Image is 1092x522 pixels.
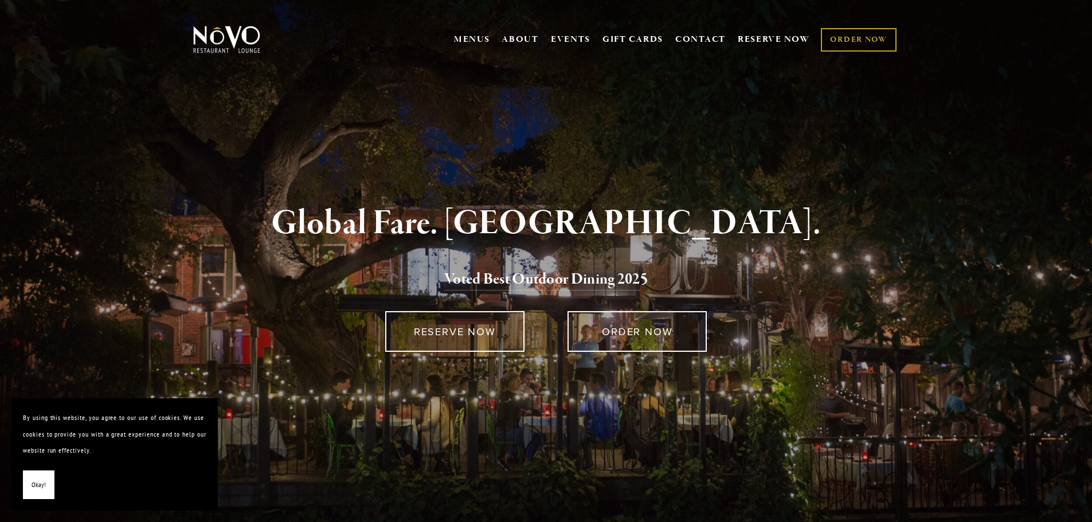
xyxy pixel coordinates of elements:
[385,311,525,352] a: RESERVE NOW
[271,202,821,245] strong: Global Fare. [GEOGRAPHIC_DATA].
[602,29,663,50] a: GIFT CARDS
[502,34,539,45] a: ABOUT
[738,29,810,50] a: RESERVE NOW
[32,477,46,493] span: Okay!
[23,470,54,500] button: Okay!
[11,398,218,511] section: Cookie banner
[23,410,206,459] p: By using this website, you agree to our use of cookies. We use cookies to provide you with a grea...
[454,34,490,45] a: MENUS
[444,269,640,291] a: Voted Best Outdoor Dining 202
[675,29,726,50] a: CONTACT
[551,34,590,45] a: EVENTS
[567,311,707,352] a: ORDER NOW
[212,268,880,292] h2: 5
[191,25,263,54] img: Novo Restaurant &amp; Lounge
[821,28,896,52] a: ORDER NOW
